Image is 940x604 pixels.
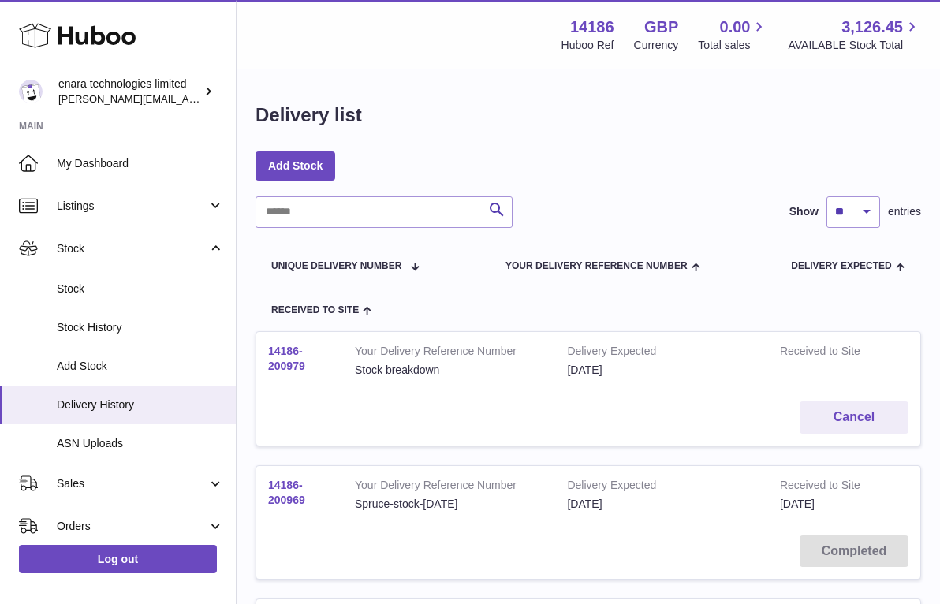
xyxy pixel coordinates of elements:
[58,76,200,106] div: enara technologies limited
[256,151,335,180] a: Add Stock
[780,498,815,510] span: [DATE]
[505,261,688,271] span: Your Delivery Reference Number
[19,80,43,103] img: Dee@enara.co
[355,344,543,363] strong: Your Delivery Reference Number
[57,476,207,491] span: Sales
[561,38,614,53] div: Huboo Ref
[57,241,207,256] span: Stock
[788,38,921,53] span: AVAILABLE Stock Total
[780,344,876,363] strong: Received to Site
[567,363,755,378] div: [DATE]
[355,478,543,497] strong: Your Delivery Reference Number
[57,281,224,296] span: Stock
[789,204,819,219] label: Show
[256,103,362,128] h1: Delivery list
[698,17,768,53] a: 0.00 Total sales
[888,204,921,219] span: entries
[355,363,543,378] div: Stock breakdown
[271,261,401,271] span: Unique Delivery Number
[780,478,876,497] strong: Received to Site
[800,401,908,434] button: Cancel
[698,38,768,53] span: Total sales
[634,38,679,53] div: Currency
[19,545,217,573] a: Log out
[788,17,921,53] a: 3,126.45 AVAILABLE Stock Total
[567,478,755,497] strong: Delivery Expected
[57,519,207,534] span: Orders
[57,199,207,214] span: Listings
[268,479,305,506] a: 14186-200969
[57,397,224,412] span: Delivery History
[57,320,224,335] span: Stock History
[720,17,751,38] span: 0.00
[644,17,678,38] strong: GBP
[567,344,755,363] strong: Delivery Expected
[355,497,543,512] div: Spruce-stock-[DATE]
[57,436,224,451] span: ASN Uploads
[57,156,224,171] span: My Dashboard
[57,359,224,374] span: Add Stock
[841,17,903,38] span: 3,126.45
[567,497,755,512] div: [DATE]
[58,92,316,105] span: [PERSON_NAME][EMAIL_ADDRESS][DOMAIN_NAME]
[271,305,359,315] span: Received to Site
[268,345,305,372] a: 14186-200979
[570,17,614,38] strong: 14186
[791,261,891,271] span: Delivery Expected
